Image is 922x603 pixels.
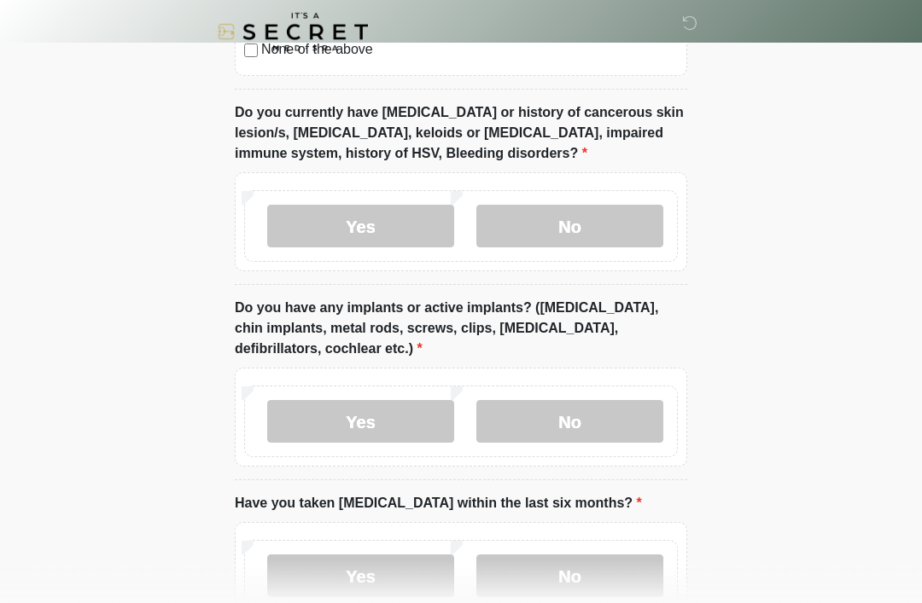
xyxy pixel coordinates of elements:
[267,555,454,598] label: Yes
[235,299,687,360] label: Do you have any implants or active implants? ([MEDICAL_DATA], chin implants, metal rods, screws, ...
[267,401,454,444] label: Yes
[235,103,687,165] label: Do you currently have [MEDICAL_DATA] or history of cancerous skin lesion/s, [MEDICAL_DATA], keloi...
[235,494,642,514] label: Have you taken [MEDICAL_DATA] within the last six months?
[267,206,454,248] label: Yes
[218,13,368,51] img: It's A Secret Med Spa Logo
[476,555,663,598] label: No
[476,206,663,248] label: No
[476,401,663,444] label: No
